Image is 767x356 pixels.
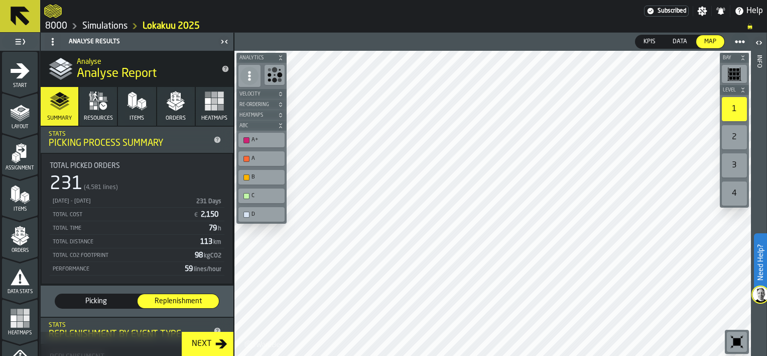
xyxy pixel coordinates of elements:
[45,21,67,32] a: link-to-/wh/i/b2e041e4-2753-4086-a82a-958e8abdd2c7
[236,110,287,120] button: button-
[236,168,287,187] div: button-toolbar-undefined
[236,89,287,99] button: button-
[204,253,221,259] span: kgCO2
[240,135,283,145] div: A+
[50,162,224,170] div: Title
[2,52,38,92] li: menu Start
[2,299,38,339] li: menu Heatmaps
[644,6,689,17] a: link-to-/wh/i/b2e041e4-2753-4086-a82a-958e8abdd2c7/settings/billing
[2,165,38,171] span: Assignment
[84,184,118,191] span: (4,581 lines)
[47,115,72,122] span: Summary
[240,172,283,183] div: B
[236,149,287,168] div: button-toolbar-undefined
[722,182,747,206] div: 4
[137,294,219,309] label: button-switch-multi-Replenishment
[696,35,724,48] div: thumb
[251,137,282,143] div: A+
[722,97,747,121] div: 1
[644,6,689,17] div: Menu Subscription
[237,113,276,118] span: Heatmaps
[41,51,233,87] div: title-Analyse Report
[236,131,287,149] div: button-toolbar-undefined
[2,124,38,130] span: Layout
[194,266,221,273] span: lines/hour
[720,53,749,63] button: button-
[755,234,766,291] label: Need Help?
[196,199,221,205] span: 231 Days
[217,36,231,48] label: button-toggle-Close me
[237,123,276,129] span: ABC
[720,180,749,208] div: button-toolbar-undefined
[720,85,749,95] button: button-
[52,266,181,273] div: Performance
[142,296,215,306] span: Replenishment
[52,239,196,245] div: Total Distance
[251,211,282,218] div: D
[635,35,664,48] div: thumb
[712,6,730,16] label: button-toggle-Notifications
[2,93,38,133] li: menu Layout
[55,294,137,308] div: thumb
[746,5,763,17] span: Help
[42,154,232,284] div: stat-Total Picked Orders
[263,63,287,89] div: button-toolbar-undefined
[52,212,189,218] div: Total Cost
[725,330,749,354] div: button-toolbar-undefined
[664,35,696,49] label: button-switch-multi-Data
[218,226,221,232] span: h
[185,265,222,273] span: 59
[143,21,200,32] a: link-to-/wh/i/b2e041e4-2753-4086-a82a-958e8abdd2c7/simulations/06ae75b9-b307-411a-94ac-9c77965144ee
[52,225,205,232] div: Total Time
[236,53,287,63] button: button-
[50,221,224,235] div: StatList-item-Total Time
[729,334,745,350] svg: Reset zoom and position
[182,332,233,356] button: button-Next
[77,56,213,66] h2: Sub Title
[50,162,120,170] span: Total Picked Orders
[59,296,133,306] span: Picking
[49,131,209,138] div: Stats
[49,322,209,329] div: Stats
[730,5,767,17] label: button-toggle-Help
[722,125,747,149] div: 2
[50,194,224,208] div: StatList-item-10/5/2025 - 10/6/2025
[2,175,38,216] li: menu Items
[49,329,209,340] div: Replenishment by event type
[669,37,691,46] span: Data
[138,294,219,308] div: thumb
[2,248,38,253] span: Orders
[640,37,660,46] span: KPIs
[52,198,191,205] div: [DATE] - [DATE]
[2,207,38,212] span: Items
[236,334,293,354] a: logo-header
[752,35,766,53] label: button-toggle-Open
[720,95,749,123] div: button-toolbar-undefined
[50,208,224,221] div: StatList-item-Total Cost
[2,217,38,257] li: menu Orders
[50,235,224,248] div: StatList-item-Total Distance
[720,151,749,180] div: button-toolbar-undefined
[2,258,38,298] li: menu Data Stats
[77,66,157,82] span: Analyse Report
[2,330,38,336] span: Heatmaps
[166,115,186,122] span: Orders
[720,63,749,85] div: button-toolbar-undefined
[696,35,725,49] label: button-switch-multi-Map
[55,294,137,309] label: button-switch-multi-Picking
[751,33,766,356] header: Info
[44,2,62,20] a: logo-header
[722,153,747,177] div: 3
[82,21,127,32] a: link-to-/wh/i/b2e041e4-2753-4086-a82a-958e8abdd2c7
[52,252,191,259] div: Total CO2 Footprint
[251,193,282,199] div: C
[251,155,282,162] div: A
[2,289,38,295] span: Data Stats
[213,239,221,245] span: km
[720,123,749,151] div: button-toolbar-undefined
[267,67,283,83] svg: Show Congestion
[84,115,113,122] span: Resources
[237,55,276,61] span: Analytics
[755,53,762,353] div: Info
